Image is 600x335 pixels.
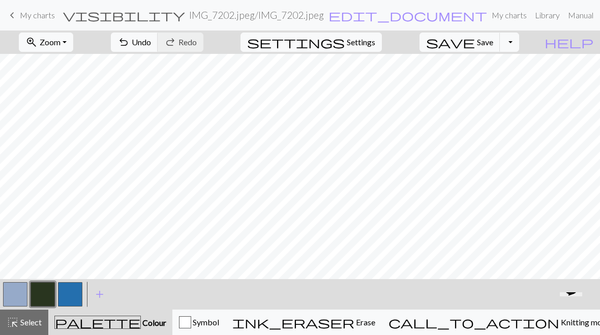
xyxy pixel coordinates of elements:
button: Save [419,33,500,52]
button: Symbol [172,310,226,335]
span: help [545,35,593,49]
a: Library [531,5,564,25]
span: settings [247,35,345,49]
button: Zoom [19,33,73,52]
span: add [94,287,106,301]
a: Manual [564,5,597,25]
span: Erase [354,317,375,327]
h2: IMG_7202.jpeg / IMG_7202.jpeg [189,9,324,21]
span: undo [117,35,130,49]
a: My charts [6,7,55,24]
span: palette [55,315,140,329]
span: keyboard_arrow_left [6,8,18,22]
span: zoom_in [25,35,38,49]
span: Zoom [40,37,61,47]
button: Erase [226,310,382,335]
span: Save [477,37,493,47]
span: ink_eraser [232,315,354,329]
span: call_to_action [388,315,559,329]
span: My charts [20,10,55,20]
i: Settings [247,36,345,48]
span: save [426,35,475,49]
iframe: chat widget [556,292,590,325]
span: highlight_alt [7,315,19,329]
span: Colour [141,318,166,327]
a: My charts [488,5,531,25]
span: Undo [132,37,151,47]
span: Select [19,317,42,327]
span: visibility [63,8,185,22]
span: Settings [347,36,375,48]
button: Undo [111,33,158,52]
span: edit_document [328,8,487,22]
button: SettingsSettings [241,33,382,52]
button: Colour [48,310,172,335]
span: Symbol [191,317,219,327]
